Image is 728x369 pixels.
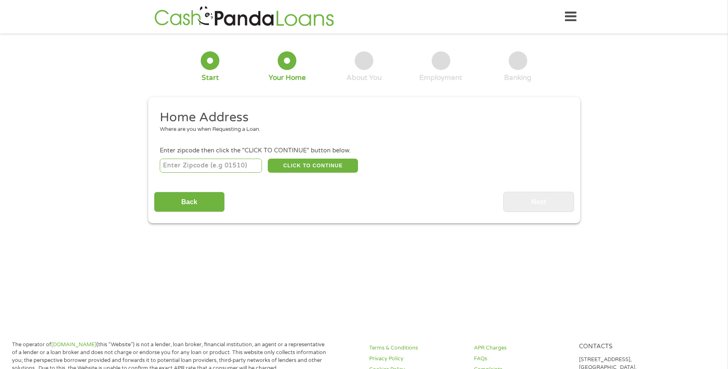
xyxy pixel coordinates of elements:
div: Start [202,73,219,82]
a: Privacy Policy [369,355,464,363]
h2: Home Address [160,109,562,126]
input: Next [503,192,574,212]
div: Where are you when Requesting a Loan. [160,125,562,134]
div: Your Home [269,73,306,82]
img: GetLoanNow Logo [152,5,336,29]
a: [DOMAIN_NAME] [51,341,96,348]
div: Employment [419,73,462,82]
div: About You [346,73,382,82]
button: CLICK TO CONTINUE [268,159,358,173]
a: Terms & Conditions [369,344,464,352]
a: APR Charges [474,344,569,352]
input: Back [154,192,225,212]
div: Enter zipcode then click the "CLICK TO CONTINUE" button below. [160,146,568,155]
input: Enter Zipcode (e.g 01510) [160,159,262,173]
h4: Contacts [579,343,674,351]
div: Banking [504,73,531,82]
a: FAQs [474,355,569,363]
